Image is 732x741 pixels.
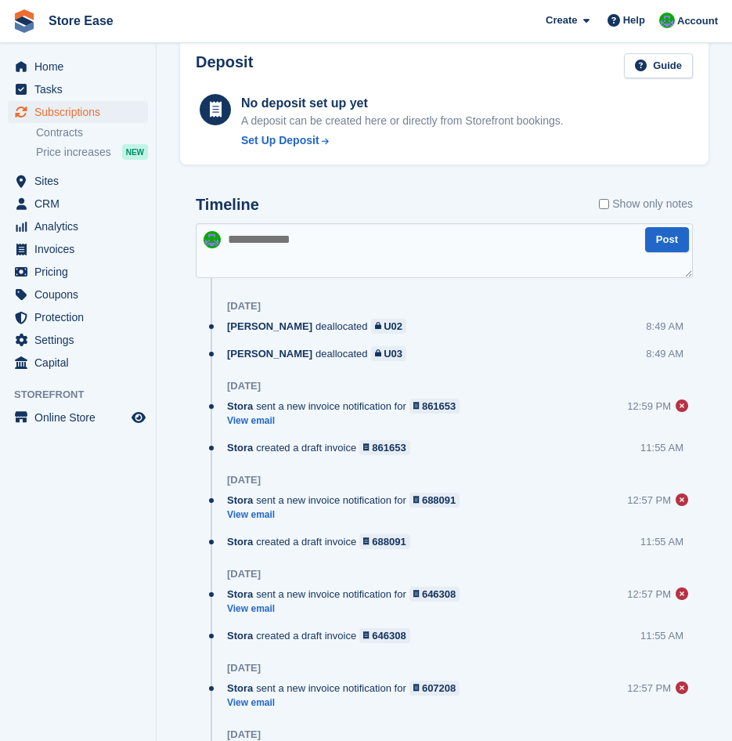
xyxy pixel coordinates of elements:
a: Guide [624,53,693,79]
span: Home [34,56,128,78]
a: menu [8,78,148,100]
a: 646308 [359,628,410,643]
div: 688091 [372,534,406,549]
span: Create [546,13,577,28]
a: 646308 [409,587,460,602]
div: 861653 [372,440,406,455]
a: Price increases NEW [36,143,148,161]
div: sent a new invoice notification for [227,681,467,696]
div: [DATE] [227,662,261,674]
div: 646308 [372,628,406,643]
span: CRM [34,193,128,215]
span: Protection [34,306,128,328]
label: Show only notes [599,196,693,212]
a: menu [8,56,148,78]
div: U02 [384,319,402,334]
span: Stora [227,681,253,696]
span: Subscriptions [34,101,128,123]
span: [PERSON_NAME] [227,319,312,334]
div: created a draft invoice [227,628,418,643]
a: U02 [371,319,406,334]
div: created a draft invoice [227,440,418,455]
div: 12:57 PM [627,493,671,508]
img: Neal Smitheringale [204,231,221,248]
a: Preview store [129,408,148,427]
span: Storefront [14,387,156,403]
a: 861653 [409,399,460,414]
span: Stora [227,493,253,508]
a: menu [8,193,148,215]
div: [DATE] [227,728,261,741]
div: 12:57 PM [627,681,671,696]
div: [DATE] [227,474,261,486]
span: Stora [227,440,253,455]
span: Help [623,13,645,28]
span: Stora [227,587,253,602]
div: sent a new invoice notification for [227,587,467,602]
span: Sites [34,170,128,192]
div: [DATE] [227,300,261,313]
a: Store Ease [42,8,120,34]
span: Stora [227,399,253,414]
span: Analytics [34,215,128,237]
img: Neal Smitheringale [659,13,675,28]
a: menu [8,238,148,260]
a: menu [8,306,148,328]
div: deallocated [227,346,414,361]
div: 12:57 PM [627,587,671,602]
a: menu [8,101,148,123]
img: stora-icon-8386f47178a22dfd0bd8f6a31ec36ba5ce8667c1dd55bd0f319d3a0aa187defe.svg [13,9,36,33]
button: Post [645,227,689,253]
div: created a draft invoice [227,534,418,549]
span: Pricing [34,261,128,283]
span: Stora [227,534,253,549]
div: 11:55 AM [640,534,683,549]
div: 607208 [422,681,456,696]
a: menu [8,170,148,192]
span: Online Store [34,407,128,428]
p: A deposit can be created here or directly from Storefront bookings. [241,113,564,129]
span: Stora [227,628,253,643]
a: 607208 [409,681,460,696]
div: sent a new invoice notification for [227,399,467,414]
a: 688091 [359,534,410,549]
span: Price increases [36,145,111,160]
div: No deposit set up yet [241,94,564,113]
div: 11:55 AM [640,440,683,455]
div: 8:49 AM [646,346,683,361]
a: Contracts [36,125,148,140]
span: Account [677,13,718,29]
div: 12:59 PM [627,399,671,414]
a: View email [227,602,467,616]
div: [DATE] [227,568,261,580]
div: sent a new invoice notification for [227,493,467,508]
div: 861653 [422,399,456,414]
div: 11:55 AM [640,628,683,643]
a: menu [8,407,148,428]
div: [DATE] [227,380,261,392]
a: 688091 [409,493,460,508]
a: menu [8,215,148,237]
div: U03 [384,346,402,361]
a: View email [227,696,467,710]
span: [PERSON_NAME] [227,346,312,361]
a: menu [8,261,148,283]
div: 688091 [422,493,456,508]
span: Capital [34,352,128,374]
span: Settings [34,329,128,351]
div: NEW [122,144,148,160]
a: menu [8,352,148,374]
div: 646308 [422,587,456,602]
h2: Deposit [196,53,253,79]
a: menu [8,284,148,305]
span: Invoices [34,238,128,260]
span: Coupons [34,284,128,305]
a: U03 [371,346,406,361]
h2: Timeline [196,196,259,214]
a: View email [227,508,467,522]
a: 861653 [359,440,410,455]
a: View email [227,414,467,428]
input: Show only notes [599,196,609,212]
span: Tasks [34,78,128,100]
a: menu [8,329,148,351]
